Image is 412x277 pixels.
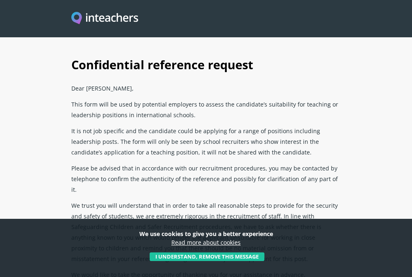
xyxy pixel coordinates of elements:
img: Inteachers [71,12,138,25]
p: It is not job specific and the candidate could be applying for a range of positions including lea... [71,123,341,160]
p: This form will be used by potential employers to assess the candidate’s suitability for teaching ... [71,96,341,123]
p: Please be advised that in accordance with our recruitment procedures, you may be contacted by tel... [71,160,341,197]
button: I understand, remove this message [150,252,264,261]
a: Read more about cookies [171,238,241,246]
a: Visit this site's homepage [71,12,138,25]
h1: Confidential reference request [71,48,341,80]
strong: We use cookies to give you a better experience [139,230,273,238]
p: Dear [PERSON_NAME], [71,80,341,96]
p: We trust you will understand that in order to take all reasonable steps to provide for the securi... [71,197,341,266]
